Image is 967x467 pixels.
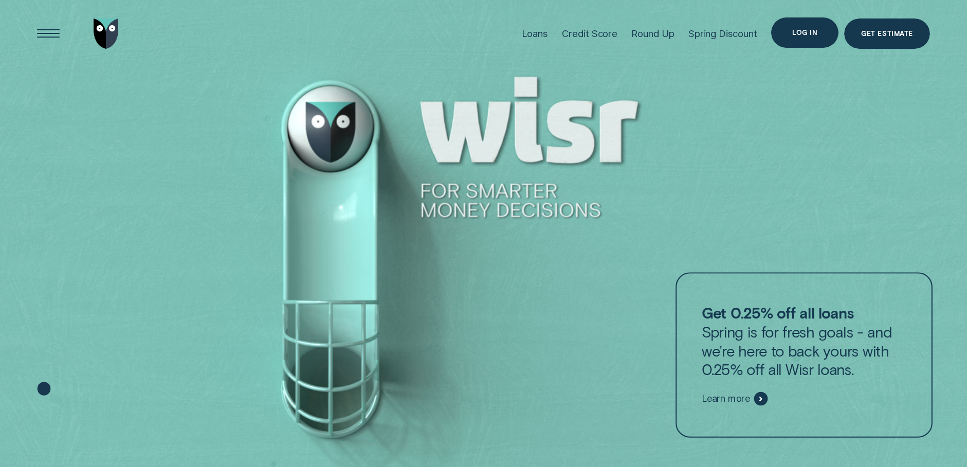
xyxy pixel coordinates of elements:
a: Get Estimate [844,18,929,49]
a: Get 0.25% off all loansSpring is for fresh goals - and we’re here to back yours with 0.25% off al... [676,273,933,438]
button: Open Menu [33,18,64,49]
div: Spring Discount [688,28,757,40]
div: Log in [792,30,817,35]
button: Log in [771,17,839,48]
div: Round Up [631,28,674,40]
div: Loans [522,28,548,40]
img: Wisr [94,18,119,49]
p: Spring is for fresh goals - and we’re here to back yours with 0.25% off all Wisr loans. [702,304,907,379]
span: Learn more [702,393,750,404]
div: Credit Score [562,28,617,40]
strong: Get 0.25% off all loans [702,304,854,322]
